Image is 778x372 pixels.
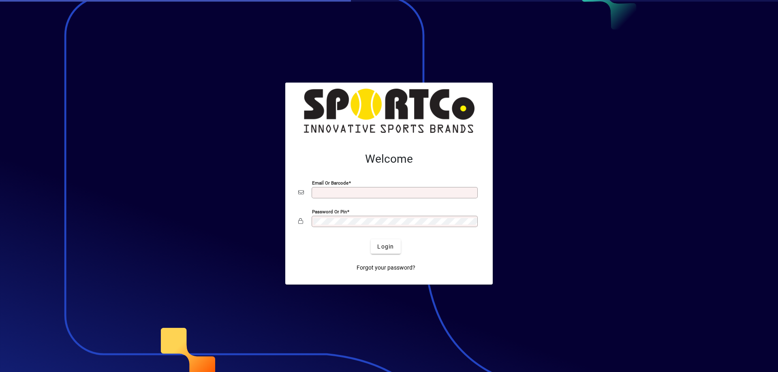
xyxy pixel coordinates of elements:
[357,264,415,272] span: Forgot your password?
[377,242,394,251] span: Login
[312,180,348,186] mat-label: Email or Barcode
[353,260,419,275] a: Forgot your password?
[312,209,347,215] mat-label: Password or Pin
[298,152,480,166] h2: Welcome
[371,239,400,254] button: Login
